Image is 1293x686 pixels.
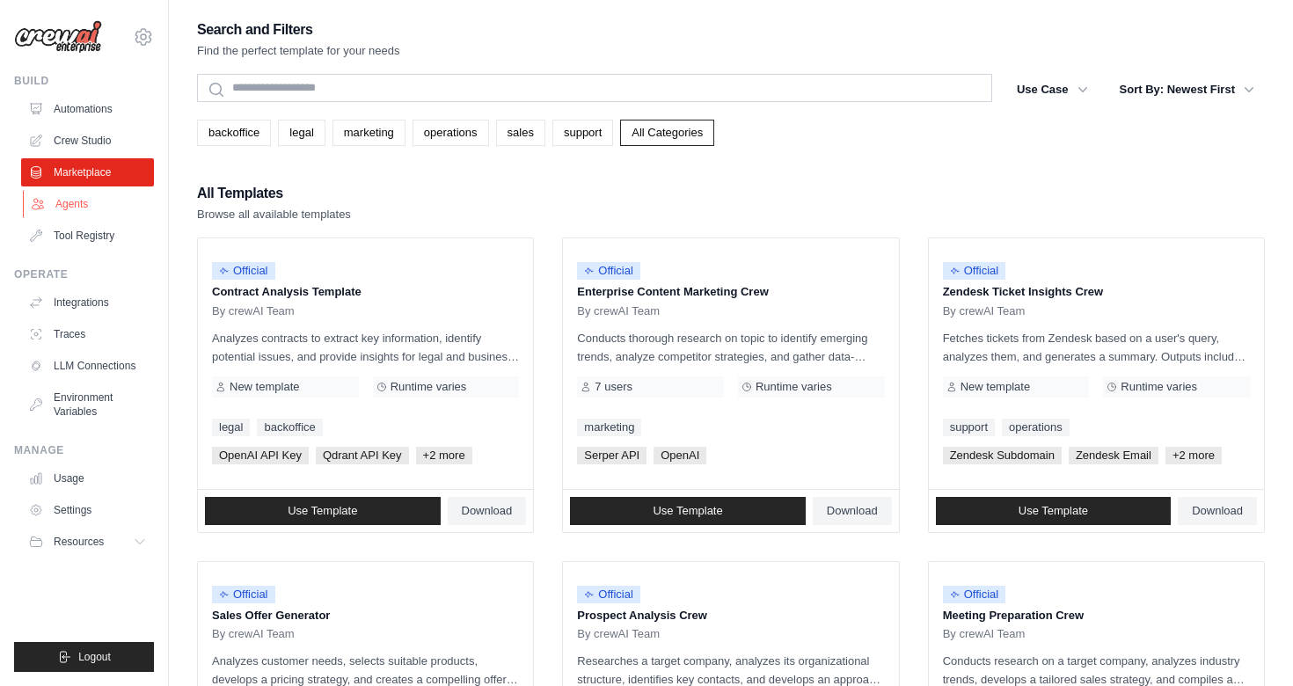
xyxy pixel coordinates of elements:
[197,206,351,223] p: Browse all available templates
[278,120,325,146] a: legal
[943,627,1026,641] span: By crewAI Team
[1069,447,1158,464] span: Zendesk Email
[1178,497,1257,525] a: Download
[577,329,884,366] p: Conducts thorough research on topic to identify emerging trends, analyze competitor strategies, a...
[1006,74,1099,106] button: Use Case
[257,419,322,436] a: backoffice
[570,497,806,525] a: Use Template
[961,380,1030,394] span: New template
[14,443,154,457] div: Manage
[212,329,519,366] p: Analyzes contracts to extract key information, identify potential issues, and provide insights fo...
[577,304,660,318] span: By crewAI Team
[212,304,295,318] span: By crewAI Team
[943,262,1006,280] span: Official
[332,120,405,146] a: marketing
[212,262,275,280] span: Official
[197,18,400,42] h2: Search and Filters
[552,120,613,146] a: support
[1109,74,1265,106] button: Sort By: Newest First
[756,380,832,394] span: Runtime varies
[416,447,472,464] span: +2 more
[1121,380,1197,394] span: Runtime varies
[577,283,884,301] p: Enterprise Content Marketing Crew
[21,496,154,524] a: Settings
[577,627,660,641] span: By crewAI Team
[595,380,632,394] span: 7 users
[21,288,154,317] a: Integrations
[316,447,409,464] span: Qdrant API Key
[212,586,275,603] span: Official
[14,642,154,672] button: Logout
[943,304,1026,318] span: By crewAI Team
[496,120,545,146] a: sales
[21,464,154,493] a: Usage
[653,504,722,518] span: Use Template
[813,497,892,525] a: Download
[78,650,111,664] span: Logout
[212,607,519,624] p: Sales Offer Generator
[1192,504,1243,518] span: Download
[827,504,878,518] span: Download
[577,586,640,603] span: Official
[448,497,527,525] a: Download
[23,190,156,218] a: Agents
[21,528,154,556] button: Resources
[212,419,250,436] a: legal
[14,74,154,88] div: Build
[1002,419,1070,436] a: operations
[943,283,1250,301] p: Zendesk Ticket Insights Crew
[21,158,154,186] a: Marketplace
[54,535,104,549] span: Resources
[21,222,154,250] a: Tool Registry
[197,120,271,146] a: backoffice
[14,267,154,281] div: Operate
[21,320,154,348] a: Traces
[943,607,1250,624] p: Meeting Preparation Crew
[1019,504,1088,518] span: Use Template
[577,262,640,280] span: Official
[197,181,351,206] h2: All Templates
[212,627,295,641] span: By crewAI Team
[205,497,441,525] a: Use Template
[936,497,1172,525] a: Use Template
[21,383,154,426] a: Environment Variables
[14,20,102,54] img: Logo
[654,447,706,464] span: OpenAI
[577,419,641,436] a: marketing
[462,504,513,518] span: Download
[288,504,357,518] span: Use Template
[943,329,1250,366] p: Fetches tickets from Zendesk based on a user's query, analyzes them, and generates a summary. Out...
[21,127,154,155] a: Crew Studio
[577,607,884,624] p: Prospect Analysis Crew
[943,447,1062,464] span: Zendesk Subdomain
[21,95,154,123] a: Automations
[212,447,309,464] span: OpenAI API Key
[212,283,519,301] p: Contract Analysis Template
[230,380,299,394] span: New template
[943,419,995,436] a: support
[620,120,714,146] a: All Categories
[391,380,467,394] span: Runtime varies
[197,42,400,60] p: Find the perfect template for your needs
[413,120,489,146] a: operations
[577,447,646,464] span: Serper API
[21,352,154,380] a: LLM Connections
[1165,447,1222,464] span: +2 more
[943,586,1006,603] span: Official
